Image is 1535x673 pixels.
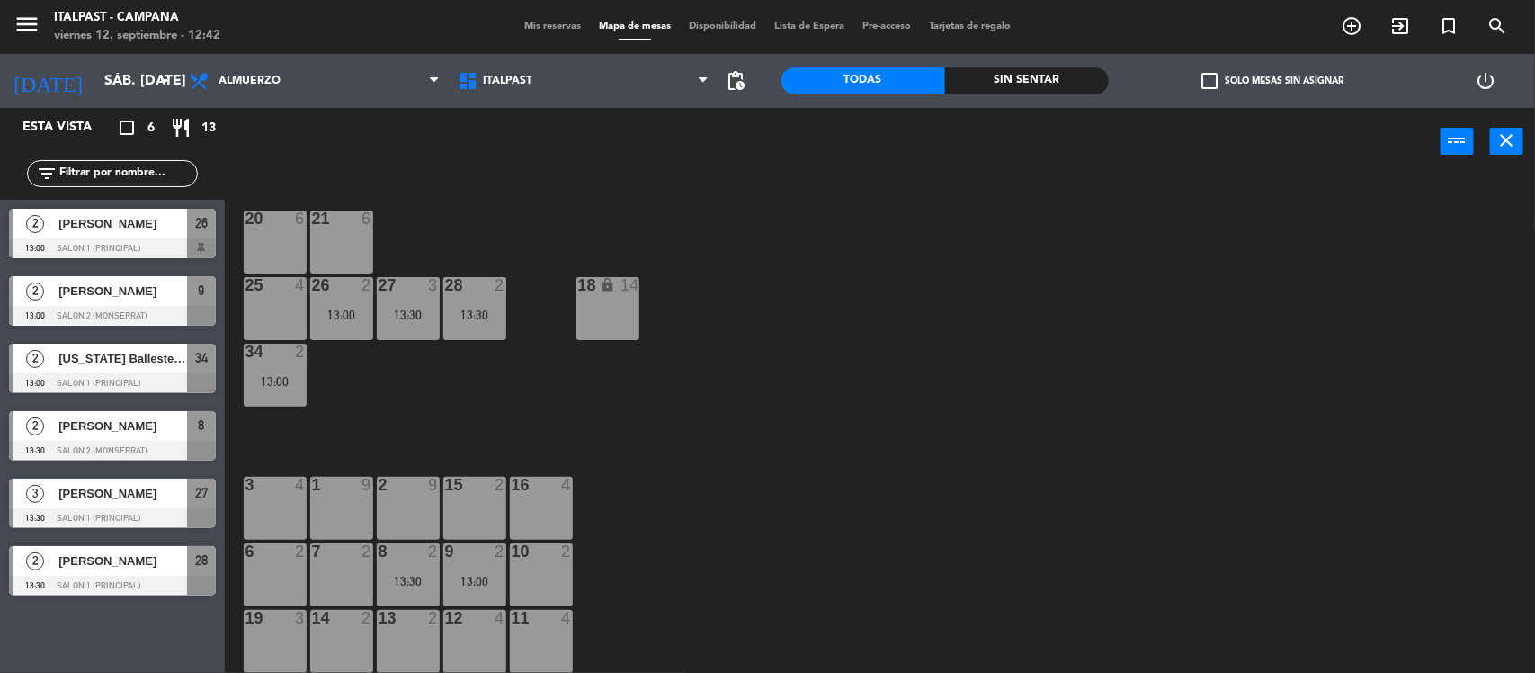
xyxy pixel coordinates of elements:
i: restaurant [170,117,192,139]
div: 2 [495,277,505,293]
span: [PERSON_NAME] [58,484,187,503]
div: 4 [495,610,505,626]
div: 9 [428,477,439,493]
div: 2 [428,610,439,626]
button: close [1490,128,1523,155]
span: check_box_outline_blank [1201,73,1218,89]
div: Esta vista [9,117,129,139]
span: 26 [195,212,208,234]
div: 13:30 [443,309,506,321]
label: Solo mesas sin asignar [1201,73,1343,89]
i: lock [600,277,615,292]
span: Tarjetas de regalo [920,22,1020,31]
div: 2 [361,277,372,293]
div: 4 [295,277,306,293]
div: 16 [512,477,513,493]
div: 28 [445,277,446,293]
i: exit_to_app [1389,15,1411,37]
div: 13 [379,610,379,626]
span: 6 [147,118,155,139]
span: 3 [26,485,44,503]
span: 2 [26,283,44,301]
div: 2 [428,543,439,560]
span: Disponibilidad [680,22,765,31]
div: 9 [445,543,446,560]
div: 2 [495,477,505,493]
div: 13:30 [377,575,440,588]
div: 2 [361,610,372,626]
div: 2 [361,543,372,560]
div: 9 [361,477,372,493]
i: turned_in_not [1438,15,1459,37]
span: 27 [195,482,208,504]
span: [PERSON_NAME] [58,214,187,233]
span: [US_STATE] Ballestena [58,349,187,368]
input: Filtrar por nombre... [58,164,197,184]
div: 7 [312,543,313,560]
span: Pre-acceso [853,22,920,31]
i: filter_list [36,163,58,184]
span: 13 [201,118,216,139]
div: 8 [379,543,379,560]
div: 3 [428,277,439,293]
div: 2 [295,543,306,560]
i: crop_square [116,117,138,139]
button: power_input [1441,128,1474,155]
button: menu [13,11,40,44]
div: 4 [295,477,306,493]
span: [PERSON_NAME] [58,417,187,435]
div: viernes 12. septiembre - 12:42 [54,27,220,45]
div: 4 [561,477,572,493]
div: Todas [781,67,945,94]
div: 27 [379,277,379,293]
span: [PERSON_NAME] [58,552,187,570]
span: 9 [199,280,205,301]
span: Lista de Espera [765,22,853,31]
span: 2 [26,552,44,570]
div: 13:00 [443,575,506,588]
div: 1 [312,477,313,493]
div: 10 [512,543,513,560]
i: close [1496,130,1518,151]
div: 13:00 [310,309,373,321]
i: power_input [1447,130,1468,151]
div: 4 [561,610,572,626]
span: Mapa de mesas [590,22,680,31]
div: 18 [578,277,579,293]
i: add_circle_outline [1341,15,1362,37]
div: Italpast - Campana [54,9,220,27]
span: [PERSON_NAME] [58,282,187,301]
div: 11 [512,610,513,626]
i: arrow_drop_down [154,70,175,92]
span: 2 [26,350,44,368]
span: pending_actions [726,70,747,92]
div: 12 [445,610,446,626]
i: search [1486,15,1508,37]
span: Mis reservas [515,22,590,31]
span: Almuerzo [219,75,281,87]
span: 34 [195,347,208,369]
i: power_settings_new [1475,70,1496,92]
div: 26 [312,277,313,293]
span: 28 [195,550,208,571]
div: 2 [561,543,572,560]
span: 2 [26,417,44,435]
div: 13:30 [377,309,440,321]
div: 13:00 [244,375,307,388]
div: 2 [379,477,379,493]
div: 2 [295,344,306,360]
div: Sin sentar [945,67,1109,94]
span: 2 [26,215,44,233]
div: 15 [445,477,446,493]
div: 14 [312,610,313,626]
span: Italpast [483,75,532,87]
div: 2 [495,543,505,560]
div: 3 [295,610,306,626]
span: 8 [199,415,205,436]
div: 6 [361,211,372,227]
